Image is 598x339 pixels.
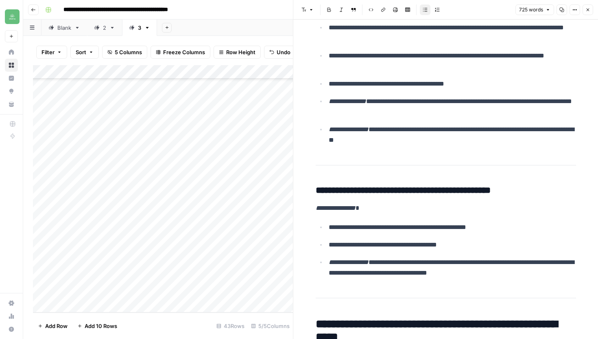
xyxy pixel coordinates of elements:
span: Filter [41,48,55,56]
button: Help + Support [5,323,18,336]
span: 725 words [519,6,543,13]
a: Home [5,46,18,59]
div: 5/5 Columns [248,319,293,332]
img: Distru Logo [5,9,20,24]
a: Browse [5,59,18,72]
button: Workspace: Distru [5,7,18,27]
div: Blank [57,24,71,32]
a: Your Data [5,98,18,111]
a: Usage [5,310,18,323]
button: Undo [264,46,296,59]
span: Add 10 Rows [85,322,117,330]
a: 3 [122,20,157,36]
a: 2 [87,20,122,36]
span: Row Height [226,48,255,56]
span: Freeze Columns [163,48,205,56]
button: Add Row [33,319,72,332]
button: Add 10 Rows [72,319,122,332]
div: 43 Rows [213,319,248,332]
button: 5 Columns [102,46,147,59]
a: Insights [5,72,18,85]
div: 3 [138,24,141,32]
button: Freeze Columns [151,46,210,59]
button: 725 words [515,4,554,15]
a: Blank [41,20,87,36]
a: Settings [5,297,18,310]
span: Undo [277,48,290,56]
button: Filter [36,46,67,59]
div: 2 [103,24,106,32]
button: Row Height [214,46,261,59]
a: Opportunities [5,85,18,98]
button: Sort [70,46,99,59]
span: Add Row [45,322,68,330]
span: 5 Columns [115,48,142,56]
span: Sort [76,48,86,56]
